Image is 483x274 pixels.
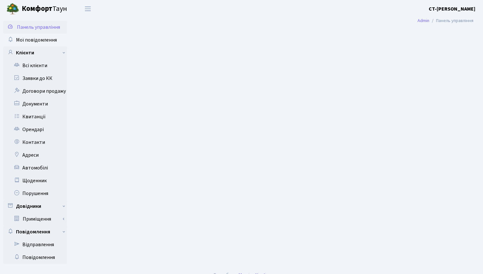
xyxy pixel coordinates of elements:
a: Повідомлення [3,225,67,238]
button: Переключити навігацію [80,4,96,14]
a: Контакти [3,136,67,149]
a: Клієнти [3,46,67,59]
a: Щоденник [3,174,67,187]
a: Панель управління [3,21,67,34]
nav: breadcrumb [408,14,483,27]
a: Всі клієнти [3,59,67,72]
a: Мої повідомлення [3,34,67,46]
span: Таун [22,4,67,14]
a: Порушення [3,187,67,200]
span: Мої повідомлення [16,36,57,43]
a: Відправлення [3,238,67,251]
li: Панель управління [429,17,473,24]
a: Admin [418,17,429,24]
a: Орендарі [3,123,67,136]
a: Адреси [3,149,67,161]
a: Договори продажу [3,85,67,98]
a: CT-[PERSON_NAME] [429,5,475,13]
a: Квитанції [3,110,67,123]
a: Довідники [3,200,67,213]
a: Приміщення [7,213,67,225]
b: CT-[PERSON_NAME] [429,5,475,12]
a: Заявки до КК [3,72,67,85]
a: Повідомлення [3,251,67,264]
span: Панель управління [17,24,60,31]
a: Автомобілі [3,161,67,174]
a: Документи [3,98,67,110]
img: logo.png [6,3,19,15]
b: Комфорт [22,4,52,14]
